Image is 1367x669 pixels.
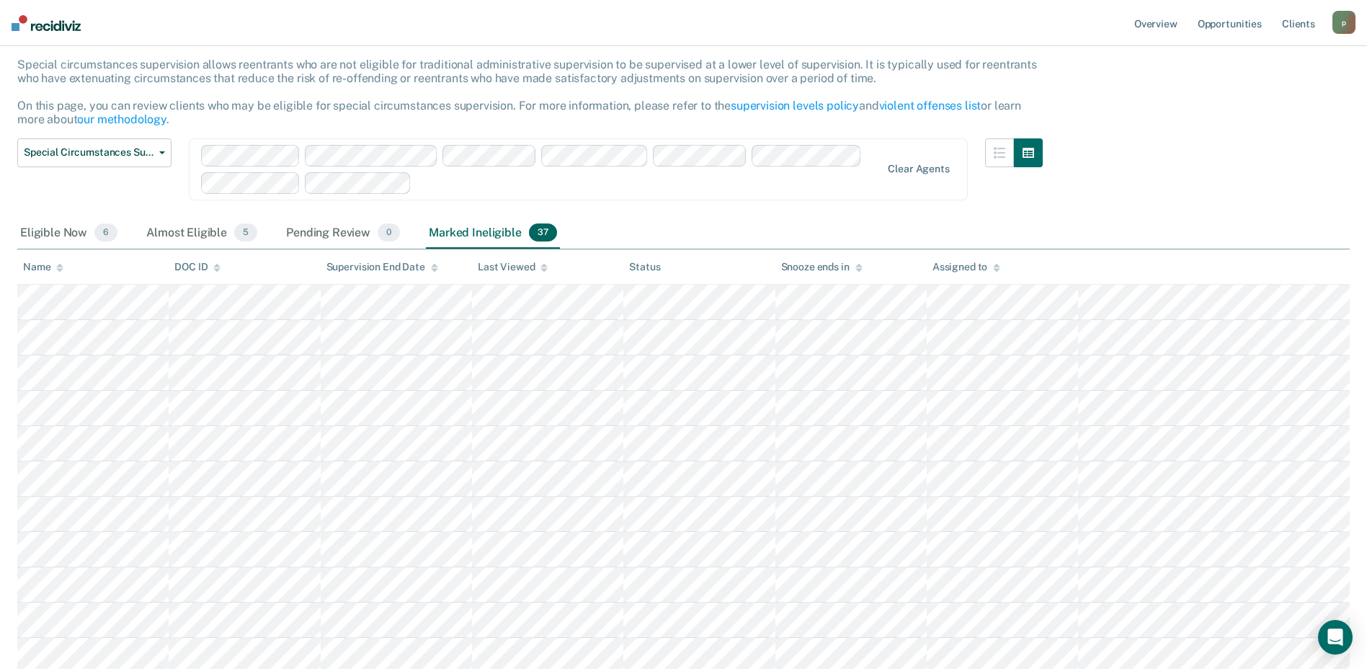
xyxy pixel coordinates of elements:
a: our methodology [77,112,166,126]
span: 37 [529,223,557,242]
div: Name [23,261,63,273]
button: Special Circumstances Supervision [17,138,172,167]
div: Marked Ineligible37 [426,218,559,249]
img: Recidiviz [12,15,81,31]
span: 5 [234,223,257,242]
div: Supervision End Date [326,261,438,273]
div: Pending Review0 [283,218,403,249]
div: Assigned to [932,261,1000,273]
div: Eligible Now6 [17,218,120,249]
span: Special Circumstances Supervision [24,146,153,159]
button: p [1332,11,1355,34]
span: 0 [378,223,400,242]
a: violent offenses list [879,99,981,112]
p: Special circumstances supervision allows reentrants who are not eligible for traditional administ... [17,58,1037,127]
div: Clear agents [888,163,949,175]
span: 6 [94,223,117,242]
div: Snooze ends in [781,261,863,273]
div: Almost Eligible5 [143,218,260,249]
div: Open Intercom Messenger [1318,620,1353,655]
div: DOC ID [174,261,221,273]
div: Status [629,261,660,273]
div: Last Viewed [478,261,548,273]
a: supervision levels policy [731,99,859,112]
